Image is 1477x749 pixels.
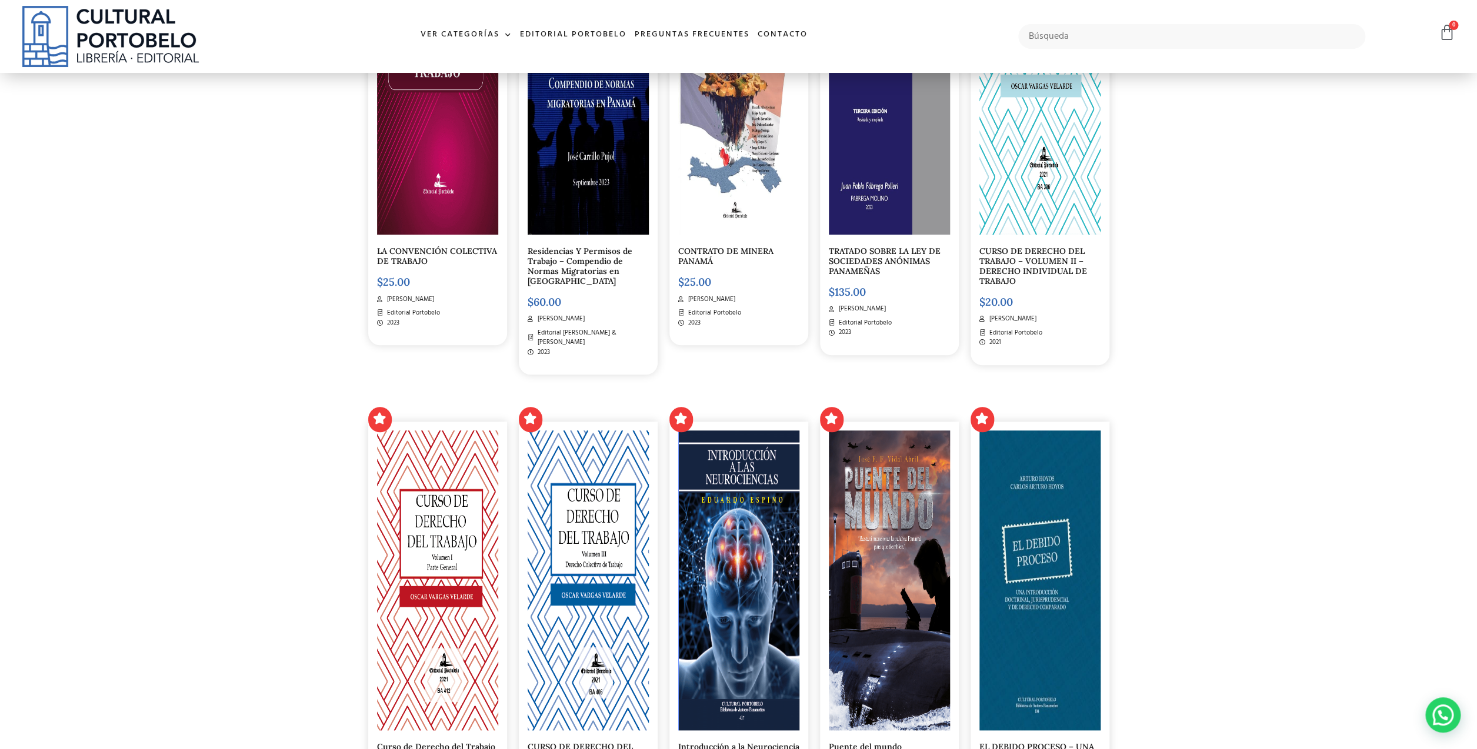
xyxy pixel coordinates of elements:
span: [PERSON_NAME] [836,304,886,314]
span: 2021 [986,337,1001,347]
img: Curso_de_Derecho_del_Trabajo_Volumen_3 [528,430,649,730]
a: CONTRATO DE MINERA PANAMÁ [678,246,773,266]
span: 2023 [836,327,851,337]
a: TRATADO SOBRE LA LEY DE SOCIEDADES ANÓNIMAS PANAMEÑAS [829,246,941,276]
span: Editorial Portobelo [836,318,892,328]
span: Editorial Portobelo [685,308,741,318]
a: 0 [1438,24,1455,41]
a: Residencias Y Permisos de Trabajo – Compendio de Normas Migratorias en [GEOGRAPHIC_DATA] [528,246,632,286]
span: [PERSON_NAME] [384,295,434,305]
span: $ [829,285,835,299]
bdi: 25.00 [377,275,410,289]
span: Editorial [PERSON_NAME] & [PERSON_NAME] [535,328,643,347]
img: neurociencias.png [678,430,799,730]
a: Ver Categorías [416,22,516,48]
a: Contacto [753,22,812,48]
input: Búsqueda [1018,24,1365,49]
span: [PERSON_NAME] [685,295,735,305]
span: 2023 [384,318,399,328]
span: 0 [1449,21,1458,30]
bdi: 135.00 [829,285,866,299]
span: $ [377,275,383,289]
a: CURSO DE DERECHO DEL TRABAJO – VOLUMEN II – DERECHO INDIVIDUAL DE TRABAJO [979,246,1087,286]
span: $ [979,295,985,309]
img: BA104-1.jpg [979,430,1101,730]
bdi: 60.00 [528,295,561,309]
bdi: 20.00 [979,295,1013,309]
span: Editorial Portobelo [384,308,440,318]
a: LA CONVENCIÓN COLECTIVA DE TRABAJO [377,246,497,266]
span: 2023 [685,318,701,328]
span: [PERSON_NAME] [986,314,1036,324]
span: $ [528,295,534,309]
span: $ [678,275,684,289]
span: Editorial Portobelo [986,328,1042,338]
a: Editorial Portobelo [516,22,631,48]
img: Oscar-Vargas-tomo-1 [377,430,498,730]
bdi: 25.00 [678,275,711,289]
span: [PERSON_NAME] [535,314,585,324]
span: 2023 [535,347,550,357]
img: muestra.png [829,430,950,730]
a: Preguntas frecuentes [631,22,753,48]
